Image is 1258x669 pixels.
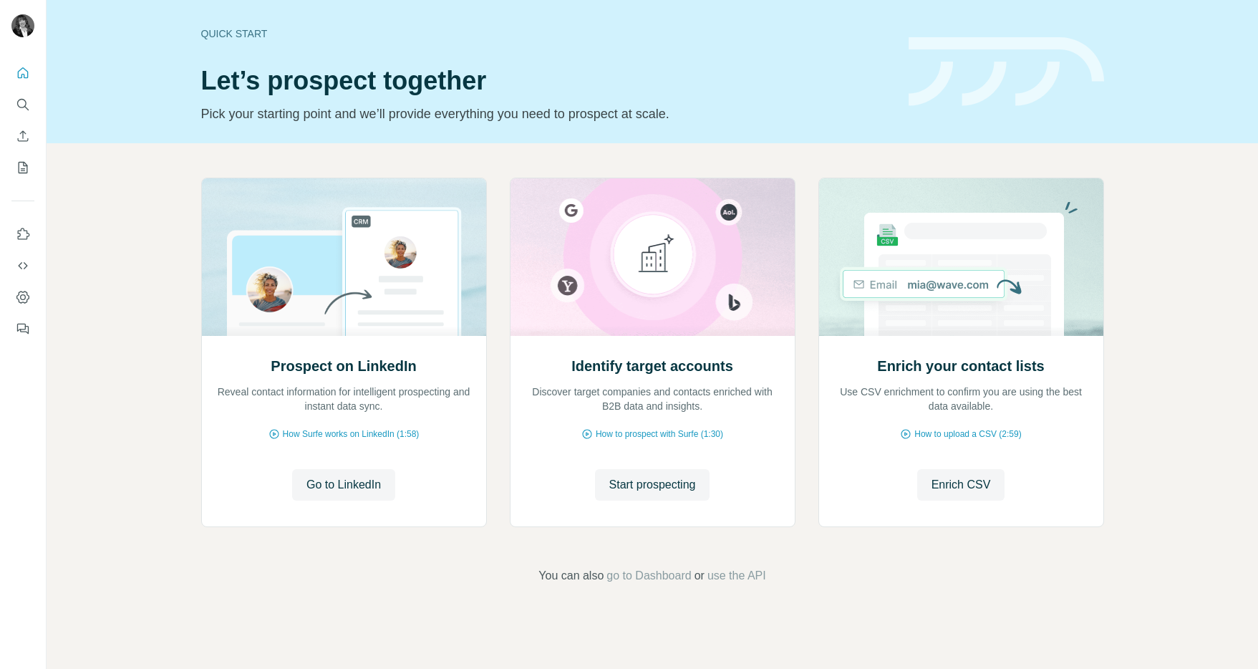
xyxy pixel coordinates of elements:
[271,356,416,376] h2: Prospect on LinkedIn
[595,469,710,501] button: Start prospecting
[201,104,891,124] p: Pick your starting point and we’ll provide everything you need to prospect at scale.
[11,253,34,279] button: Use Surfe API
[201,67,891,95] h1: Let’s prospect together
[606,567,691,584] button: go to Dashboard
[877,356,1044,376] h2: Enrich your contact lists
[695,567,705,584] span: or
[11,221,34,247] button: Use Surfe on LinkedIn
[538,567,604,584] span: You can also
[917,469,1005,501] button: Enrich CSV
[283,428,420,441] span: How Surfe works on LinkedIn (1:58)
[818,178,1104,336] img: Enrich your contact lists
[909,37,1104,107] img: banner
[914,428,1021,441] span: How to upload a CSV (2:59)
[11,60,34,86] button: Quick start
[833,385,1089,413] p: Use CSV enrichment to confirm you are using the best data available.
[609,476,696,494] span: Start prospecting
[306,476,381,494] span: Go to LinkedIn
[571,356,733,376] h2: Identify target accounts
[11,123,34,149] button: Enrich CSV
[11,155,34,181] button: My lists
[11,316,34,342] button: Feedback
[11,14,34,37] img: Avatar
[216,385,472,413] p: Reveal contact information for intelligent prospecting and instant data sync.
[11,284,34,310] button: Dashboard
[201,27,891,41] div: Quick start
[707,567,766,584] button: use the API
[11,92,34,117] button: Search
[510,178,795,336] img: Identify target accounts
[525,385,780,413] p: Discover target companies and contacts enriched with B2B data and insights.
[932,476,991,494] span: Enrich CSV
[596,428,723,441] span: How to prospect with Surfe (1:30)
[201,178,487,336] img: Prospect on LinkedIn
[292,469,395,501] button: Go to LinkedIn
